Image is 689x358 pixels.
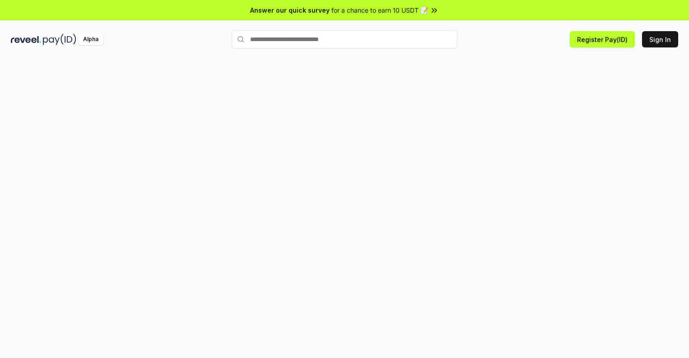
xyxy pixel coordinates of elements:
[11,34,41,45] img: reveel_dark
[250,5,330,15] span: Answer our quick survey
[570,31,635,47] button: Register Pay(ID)
[78,34,103,45] div: Alpha
[331,5,428,15] span: for a chance to earn 10 USDT 📝
[43,34,76,45] img: pay_id
[642,31,678,47] button: Sign In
